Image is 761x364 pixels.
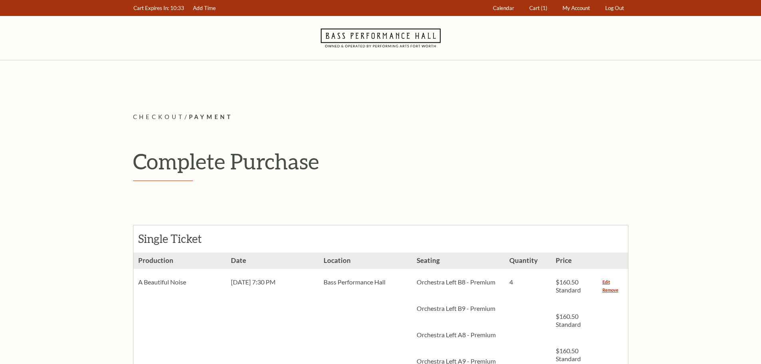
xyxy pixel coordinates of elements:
[602,278,610,286] a: Edit
[493,5,514,11] span: Calendar
[417,278,500,286] p: Orchestra Left B8 - Premium
[556,278,581,294] span: $160.50 Standard
[170,5,184,11] span: 10:33
[558,0,594,16] a: My Account
[133,113,185,120] span: Checkout
[226,253,319,269] h3: Date
[601,0,628,16] a: Log Out
[226,269,319,295] div: [DATE] 7:30 PM
[189,113,233,120] span: Payment
[133,148,628,174] h1: Complete Purchase
[324,278,385,286] span: Bass Performance Hall
[133,269,226,295] div: A Beautiful Noise
[602,286,618,294] a: Remove
[556,312,581,328] span: $160.50 Standard
[319,253,411,269] h3: Location
[509,278,546,286] p: 4
[133,5,169,11] span: Cart Expires In:
[417,304,500,312] p: Orchestra Left B9 - Premium
[489,0,518,16] a: Calendar
[505,253,551,269] h3: Quantity
[133,112,628,122] p: /
[189,0,219,16] a: Add Time
[417,331,500,339] p: Orchestra Left A8 - Premium
[412,253,505,269] h3: Seating
[556,347,581,362] span: $160.50 Standard
[562,5,590,11] span: My Account
[541,5,547,11] span: (1)
[138,232,226,246] h2: Single Ticket
[133,253,226,269] h3: Production
[525,0,551,16] a: Cart (1)
[529,5,540,11] span: Cart
[551,253,597,269] h3: Price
